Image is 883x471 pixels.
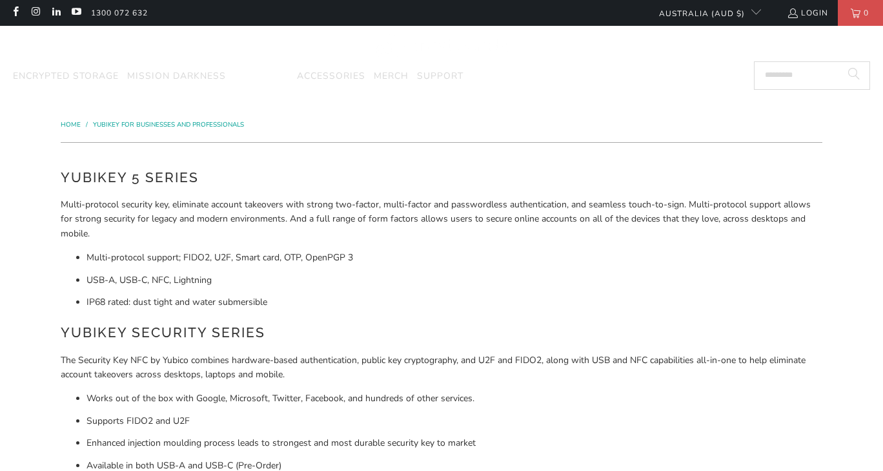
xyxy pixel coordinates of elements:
[838,61,870,90] button: Search
[10,8,21,18] a: Trust Panda Australia on Facebook
[297,70,365,82] span: Accessories
[61,120,81,129] span: Home
[417,70,463,82] span: Support
[61,353,822,382] p: The Security Key NFC by Yubico combines hardware-based authentication, public key cryptography, a...
[70,8,81,18] a: Trust Panda Australia on YouTube
[61,198,822,241] p: Multi-protocol security key, eliminate account takeovers with strong two-factor, multi-factor and...
[376,32,508,59] img: Trust Panda Australia
[86,392,822,406] li: Works out of the box with Google, Microsoft, Twitter, Facebook, and hundreds of other services.
[13,61,119,92] a: Encrypted Storage
[61,322,822,343] h2: YubiKey Security Series
[86,414,822,428] li: Supports FIDO2 and U2F
[127,70,226,82] span: Mission Darkness
[86,120,88,129] span: /
[374,61,409,92] a: Merch
[30,8,41,18] a: Trust Panda Australia on Instagram
[86,273,822,288] li: USB-A, USB-C, NFC, Lightning
[234,70,275,82] span: YubiKey
[13,61,463,92] nav: Translation missing: en.navigation.header.main_nav
[234,61,289,92] summary: YubiKey
[86,436,822,450] li: Enhanced injection moulding process leads to strongest and most durable security key to market
[417,61,463,92] a: Support
[50,8,61,18] a: Trust Panda Australia on LinkedIn
[86,295,822,309] li: IP68 rated: dust tight and water submersible
[13,70,119,82] span: Encrypted Storage
[754,61,870,90] input: Search...
[127,61,226,92] a: Mission Darkness
[787,6,828,20] a: Login
[374,70,409,82] span: Merch
[61,120,83,129] a: Home
[86,251,822,265] li: Multi-protocol support; FIDO2, U2F, Smart card, OTP, OpenPGP 3
[93,120,244,129] a: YubiKey for Businesses and Professionals
[61,167,822,188] h2: YubiKey 5 Series
[297,61,365,92] a: Accessories
[91,6,148,20] a: 1300 072 632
